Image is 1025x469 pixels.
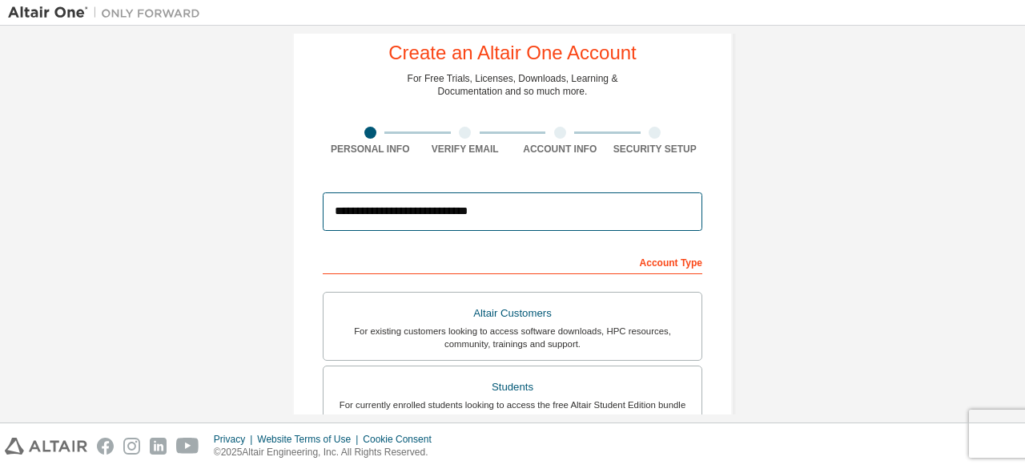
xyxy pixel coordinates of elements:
p: © 2025 Altair Engineering, Inc. All Rights Reserved. [214,446,441,459]
img: Altair One [8,5,208,21]
div: Account Info [512,143,608,156]
div: Cookie Consent [363,433,440,446]
div: For Free Trials, Licenses, Downloads, Learning & Documentation and so much more. [408,72,618,98]
div: Account Type [323,249,702,274]
div: Security Setup [608,143,703,156]
div: Create an Altair One Account [388,43,637,63]
div: Verify Email [418,143,513,156]
div: Personal Info [323,143,418,156]
div: Website Terms of Use [257,433,363,446]
div: Privacy [214,433,257,446]
div: For existing customers looking to access software downloads, HPC resources, community, trainings ... [333,325,692,350]
img: youtube.svg [176,438,199,455]
img: linkedin.svg [150,438,167,455]
div: For currently enrolled students looking to access the free Altair Student Edition bundle and all ... [333,398,692,424]
img: instagram.svg [123,438,140,455]
img: altair_logo.svg [5,438,87,455]
div: Students [333,376,692,398]
div: Altair Customers [333,302,692,325]
img: facebook.svg [97,438,114,455]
